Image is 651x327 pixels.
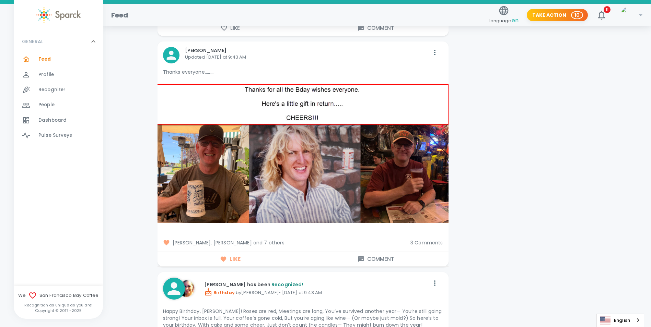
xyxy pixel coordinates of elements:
button: Take Action 10 [527,9,588,22]
div: GENERAL [14,31,103,52]
a: English [597,314,644,327]
a: Profile [14,67,103,82]
a: Sparck logo [14,7,103,23]
span: en [512,16,519,24]
span: Recognized! [271,281,303,288]
span: Dashboard [38,117,67,124]
button: Like [158,21,303,35]
span: Language: [489,16,519,25]
div: Language [596,314,644,327]
a: Feed [14,52,103,67]
span: Birthday [204,289,235,296]
img: Picture of Nikki Meeks [178,280,195,297]
p: by [PERSON_NAME] • [DATE] at 9:43 AM [204,288,429,296]
button: 11 [593,7,610,23]
img: Sparck logo [36,7,81,23]
span: Feed [38,56,51,63]
a: Recognize! [14,82,103,97]
span: We San Francisco Bay Coffee [14,291,103,300]
span: People [38,101,55,108]
h1: Feed [111,10,128,21]
span: Profile [38,71,54,78]
button: Language:en [486,3,521,27]
a: Dashboard [14,113,103,128]
p: [PERSON_NAME] has been [204,281,429,288]
img: Picture of David [621,7,637,23]
img: https://api.sparckco.com/rails/active_storage/blobs/redirect/eyJfcmFpbHMiOnsibWVzc2FnZSI6IkJBaHBB... [158,84,449,223]
p: Thanks everyone......... [163,69,443,75]
p: [PERSON_NAME] [185,47,429,54]
button: Comment [303,21,449,35]
a: People [14,97,103,112]
aside: Language selected: English [596,314,644,327]
p: Copyright © 2017 - 2025 [14,308,103,313]
span: [PERSON_NAME], [PERSON_NAME] and 7 others [163,239,405,246]
p: Updated [DATE] at 9:43 AM [185,54,429,61]
p: GENERAL [22,38,43,45]
a: Pulse Surveys [14,128,103,143]
button: Like [158,252,303,266]
span: Pulse Surveys [38,132,72,139]
span: 11 [604,6,611,13]
p: Recognition as unique as you are! [14,302,103,308]
span: Recognize! [38,86,65,93]
span: 3 Comments [410,239,443,246]
p: 10 [574,12,580,19]
div: GENERAL [14,52,103,146]
button: Comment [303,252,449,266]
